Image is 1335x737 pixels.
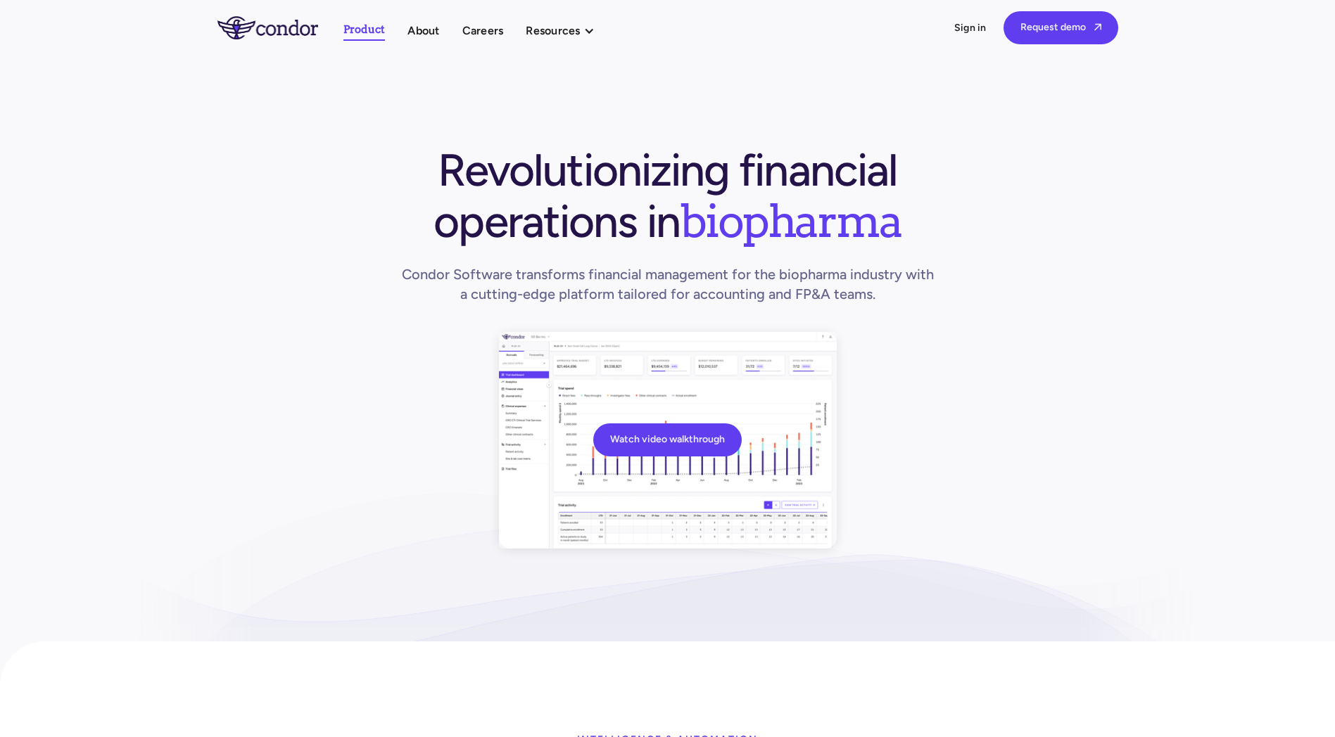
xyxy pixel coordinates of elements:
div: Resources [526,21,608,40]
a: Sign in [954,21,987,35]
a: Careers [462,21,504,40]
a: Request demo [1004,11,1118,44]
a: Product [343,20,386,41]
a: About [407,21,439,40]
h1: Revolutionizing financial operations in [398,145,938,246]
span:  [1094,23,1101,32]
a: home [217,16,343,39]
div: Resources [526,21,580,40]
a: Watch video walkthrough [593,423,742,456]
h1: Condor Software transforms financial management for the biopharma industry with a cutting-edge pl... [398,264,938,304]
span: biopharma [680,193,901,248]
